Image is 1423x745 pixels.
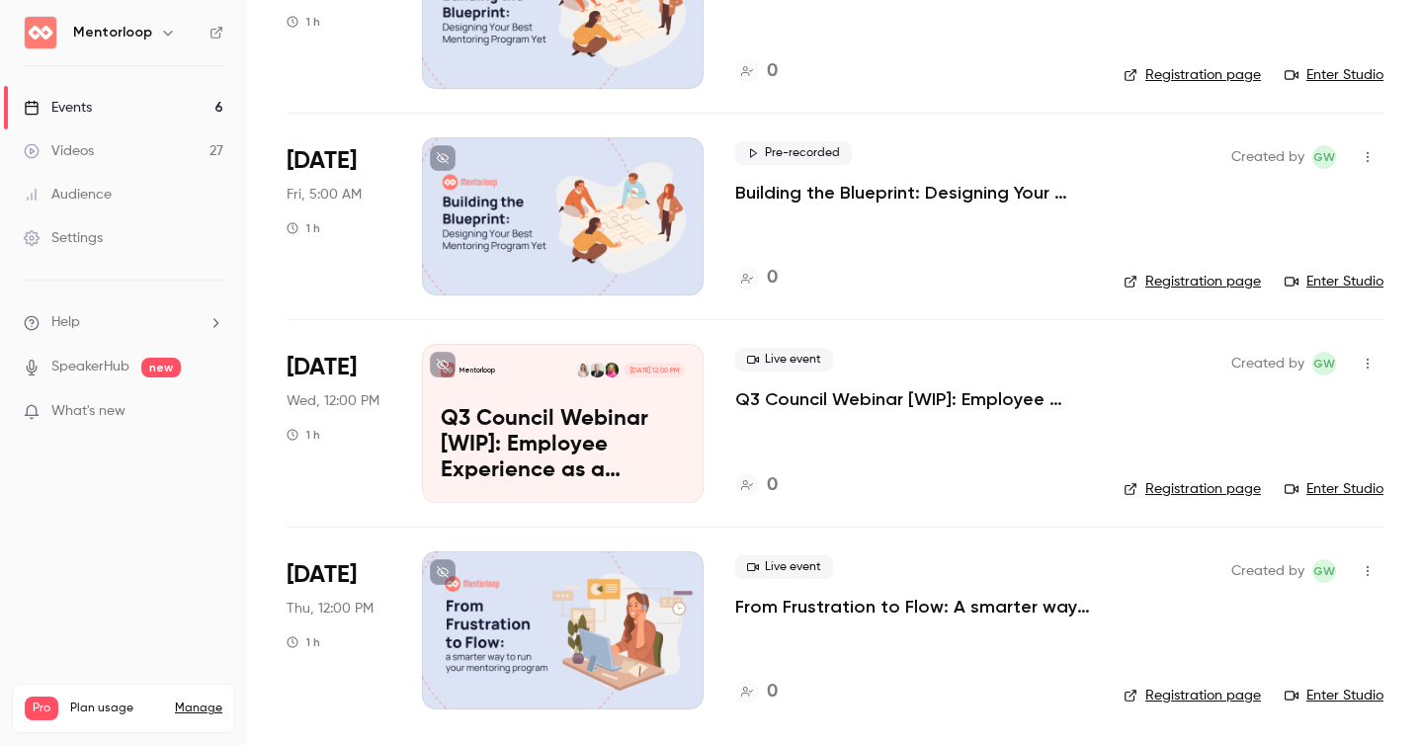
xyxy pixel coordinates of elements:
div: 1 h [287,220,320,236]
span: [DATE] 12:00 PM [624,363,684,376]
a: Registration page [1124,686,1261,705]
div: 1 h [287,427,320,443]
a: Registration page [1124,479,1261,499]
div: 1 h [287,14,320,30]
span: GW [1313,559,1335,583]
a: 0 [735,472,778,499]
span: Grace Winstanley [1312,145,1336,169]
p: Q3 Council Webinar [WIP]: Employee Experience as a Business Driver [441,407,685,483]
span: Help [51,312,80,333]
span: GW [1313,352,1335,375]
a: Manage [175,701,222,716]
span: Live event [735,348,833,372]
div: Sep 26 Fri, 5:00 AM (Australia/Melbourne) [287,137,390,295]
span: Thu, 12:00 PM [287,599,374,619]
span: Created by [1231,559,1304,583]
div: Audience [24,185,112,205]
span: Created by [1231,145,1304,169]
span: Fri, 5:00 AM [287,185,362,205]
span: Created by [1231,352,1304,375]
iframe: Noticeable Trigger [200,403,223,421]
span: [DATE] [287,352,357,383]
span: [DATE] [287,559,357,591]
div: Dec 11 Thu, 12:00 PM (Australia/Melbourne) [287,551,390,709]
span: GW [1313,145,1335,169]
span: What's new [51,401,126,422]
span: new [141,358,181,377]
img: Lainie Tayler [605,363,619,376]
img: Mentorloop [25,17,56,48]
a: 0 [735,265,778,291]
a: From Frustration to Flow: A smarter way to run your mentoring program (APAC) [735,595,1092,619]
p: Mentorloop [460,366,495,375]
span: [DATE] [287,145,357,177]
span: Grace Winstanley [1312,352,1336,375]
a: Registration page [1124,65,1261,85]
span: Plan usage [70,701,163,716]
a: Registration page [1124,272,1261,291]
a: 0 [735,679,778,705]
h6: Mentorloop [73,23,152,42]
a: Enter Studio [1285,272,1383,291]
h4: 0 [767,265,778,291]
a: Enter Studio [1285,686,1383,705]
a: Building the Blueprint: Designing Your Best Mentoring Program Yet ([GEOGRAPHIC_DATA]) [735,181,1092,205]
a: Q3 Council Webinar [WIP]: Employee Experience as a Business DriverMentorloopLainie TaylerMichael ... [422,344,704,502]
h4: 0 [767,679,778,705]
span: Grace Winstanley [1312,559,1336,583]
a: 0 [735,58,778,85]
img: Heidi Holmes [576,363,590,376]
span: Wed, 12:00 PM [287,391,379,411]
span: Pre-recorded [735,141,852,165]
a: SpeakerHub [51,357,129,377]
a: Q3 Council Webinar [WIP]: Employee Experience as a Business Driver [735,387,1092,411]
img: Michael Werle [590,363,604,376]
span: Live event [735,555,833,579]
div: Settings [24,228,103,248]
div: Videos [24,141,94,161]
div: Oct 29 Wed, 12:00 PM (Australia/Melbourne) [287,344,390,502]
h4: 0 [767,58,778,85]
li: help-dropdown-opener [24,312,223,333]
span: Pro [25,697,58,720]
a: Enter Studio [1285,65,1383,85]
div: Events [24,98,92,118]
h4: 0 [767,472,778,499]
div: 1 h [287,634,320,650]
a: Enter Studio [1285,479,1383,499]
